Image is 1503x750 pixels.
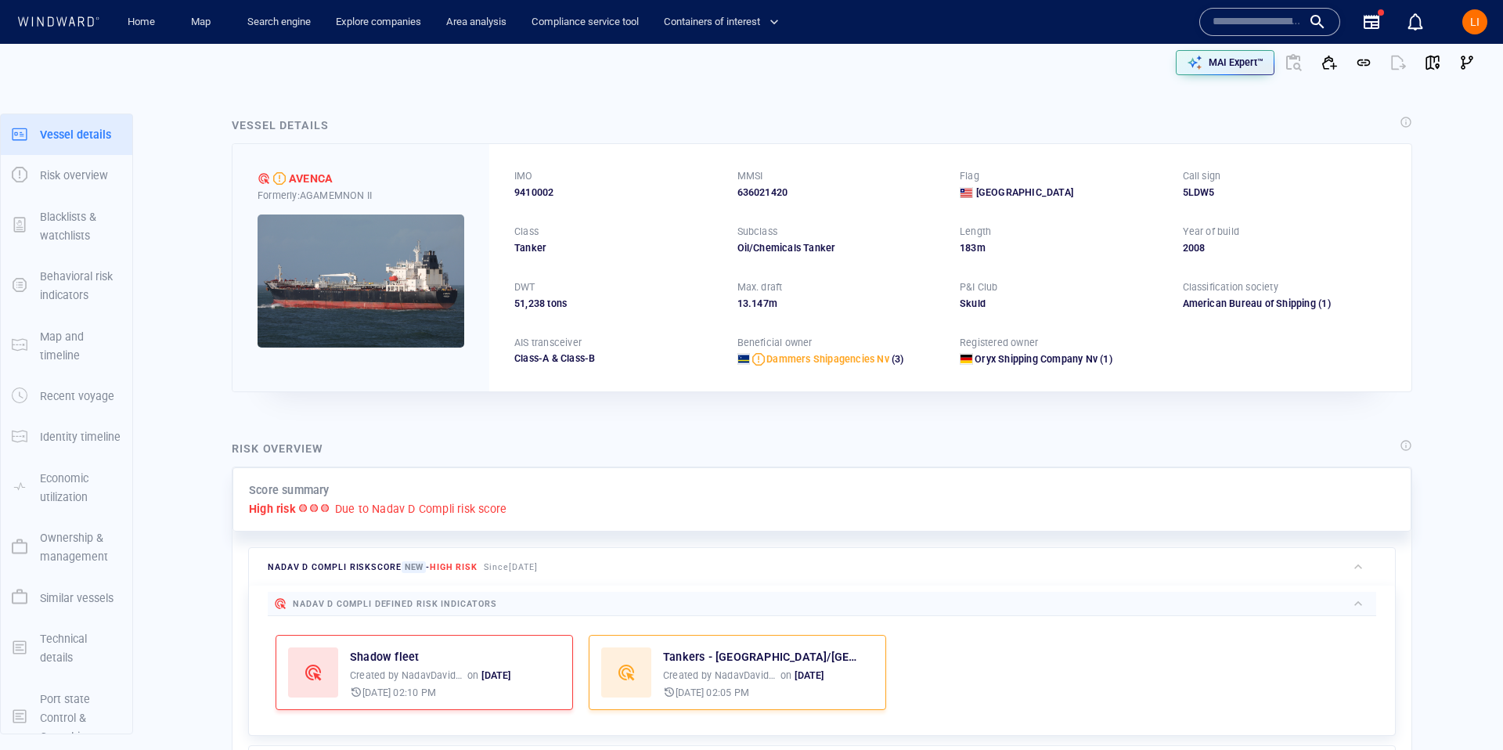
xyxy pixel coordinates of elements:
[40,387,114,406] p: Recent voyage
[715,669,777,683] p: NadavDavidson2
[1,479,132,494] a: Economic utilization
[1,197,132,257] button: Blacklists & watchlists
[1346,45,1381,80] button: Get link
[1183,297,1387,311] div: American Bureau of Shipping
[795,669,824,683] p: [DATE]
[268,561,478,573] span: Nadav D Compli risk score -
[1459,6,1490,38] button: LI
[663,647,859,666] a: Tankers - [GEOGRAPHIC_DATA]/[GEOGRAPHIC_DATA]/[GEOGRAPHIC_DATA] Affiliated
[1415,45,1450,80] button: View on map
[350,669,511,683] p: Created by on
[977,242,986,254] span: m
[1,218,132,233] a: Blacklists & watchlists
[766,353,889,365] span: Dammers Shipagencies Nv
[737,336,813,350] p: Beneficial owner
[1,416,132,457] button: Identity timeline
[1,590,132,604] a: Similar vessels
[766,352,903,366] a: Dammers Shipagencies Nv (3)
[40,427,121,446] p: Identity timeline
[1183,241,1387,255] div: 2008
[116,9,166,36] button: Home
[1209,56,1263,70] p: MAI Expert™
[663,647,859,666] div: Tankers - US/UK/IL Affiliated
[40,267,121,305] p: Behavioral risk indicators
[514,352,549,364] span: Class-A
[1176,50,1274,75] button: MAI Expert™
[552,352,558,364] span: &
[249,481,330,499] p: Score summary
[514,336,582,350] p: AIS transceiver
[889,352,904,366] span: (3)
[737,186,942,200] div: 636021420
[40,166,108,185] p: Risk overview
[1450,45,1484,80] button: Visual Link Analysis
[514,280,535,294] p: DWT
[1,337,132,352] a: Map and timeline
[1,429,132,444] a: Identity timeline
[514,225,539,239] p: Class
[1,517,132,578] button: Ownership & management
[960,280,998,294] p: P&I Club
[1,278,132,293] a: Behavioral risk indicators
[40,629,121,668] p: Technical details
[484,562,538,572] span: Since [DATE]
[1316,297,1386,311] span: (1)
[249,499,296,518] p: High risk
[40,125,111,144] p: Vessel details
[1,458,132,518] button: Economic utilization
[514,297,719,311] div: 51,238 tons
[748,297,751,309] span: .
[737,169,763,183] p: MMSI
[40,528,121,567] p: Ownership & management
[1406,13,1425,31] div: Notification center
[362,686,436,700] p: [DATE] 02:10 PM
[40,327,121,366] p: Map and timeline
[1,316,132,377] button: Map and timeline
[1098,352,1112,366] span: (1)
[975,352,1112,366] a: Oryx Shipping Company Nv (1)
[658,9,792,36] button: Containers of interest
[430,562,478,572] span: High risk
[440,9,513,36] a: Area analysis
[402,669,464,683] p: NadavDavidson2
[1,539,132,554] a: Ownership & management
[737,297,748,309] span: 13
[258,189,464,203] div: Formerly: AGAMEMNON II
[350,647,419,666] a: Shadow fleet
[1183,169,1221,183] p: Call sign
[960,169,979,183] p: Flag
[737,280,783,294] p: Max. draft
[1,388,132,403] a: Recent voyage
[751,297,769,309] span: 147
[40,469,121,507] p: Economic utilization
[232,439,323,458] div: Risk overview
[737,225,778,239] p: Subclass
[402,561,426,573] span: New
[769,297,777,309] span: m
[330,9,427,36] a: Explore companies
[1,168,132,182] a: Risk overview
[40,207,121,246] p: Blacklists & watchlists
[241,9,317,36] a: Search engine
[976,186,1073,200] span: [GEOGRAPHIC_DATA]
[676,686,749,700] p: [DATE] 02:05 PM
[514,241,719,255] div: Tanker
[258,215,464,348] img: 5905c4c2fdae05589ad90379_0
[1183,280,1278,294] p: Classification society
[525,9,645,36] button: Compliance service tool
[258,172,270,185] div: Nadav D Compli defined risk: high risk
[1,155,132,196] button: Risk overview
[121,9,161,36] a: Home
[185,9,222,36] a: Map
[1183,297,1316,311] div: American Bureau of Shipping
[960,336,1038,350] p: Registered owner
[289,169,333,188] div: AVENCA
[1,578,132,618] button: Similar vessels
[1183,186,1387,200] div: 5LDW5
